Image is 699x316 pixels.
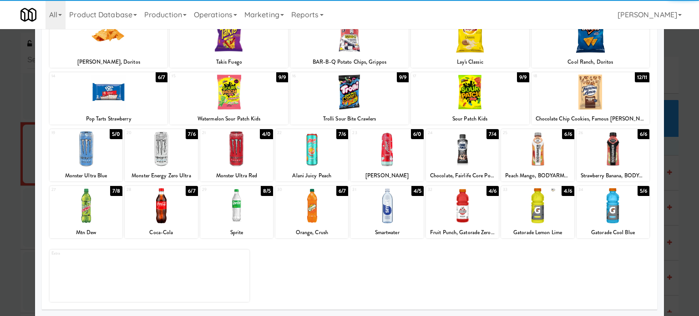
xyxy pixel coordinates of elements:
[336,186,348,196] div: 6/7
[125,186,198,238] div: 286/7Coca-Cola
[577,129,649,181] div: 266/6Strawberry Banana, BODYARMOR
[200,170,273,181] div: Monster Ultra Red
[427,170,497,181] div: Chocolate, Fairlife Core Power Elite
[577,170,649,181] div: Strawberry Banana, BODYARMOR
[172,72,229,80] div: 15
[125,129,198,181] div: 207/6Monster Energy Zero Ultra
[261,186,273,196] div: 8/5
[50,250,249,302] div: Extra
[426,170,499,181] div: Chocolate, Fairlife Core Power Elite
[427,227,497,238] div: Fruit Punch, Gatorade Zero Sugar
[290,113,409,125] div: Trolli Sour Bite Crawlers
[200,227,273,238] div: Sprite
[50,129,122,181] div: 195/0Monster Ultra Blue
[51,129,86,137] div: 19
[352,170,422,181] div: [PERSON_NAME]
[275,129,348,181] div: 227/6Alani Juicy Peach
[426,129,499,181] div: 247/4Chocolate, Fairlife Core Power Elite
[126,170,196,181] div: Monster Energy Zero Ultra
[290,15,409,68] div: 117/7BAR-B-Q Potato Chips, Grippos
[110,186,122,196] div: 7/8
[352,186,387,194] div: 31
[290,56,409,68] div: BAR-B-Q Potato Chips, Grippos
[411,186,424,196] div: 4/5
[50,227,122,238] div: Mtn Dew
[125,227,198,238] div: Coca-Cola
[51,113,167,125] div: Pop Tarts Strawberry
[428,186,462,194] div: 32
[290,72,409,125] div: 169/9Trolli Sour Bite Crawlers
[336,129,348,139] div: 7/6
[51,170,121,181] div: Monster Ultra Blue
[397,72,409,82] div: 9/9
[276,72,288,82] div: 9/9
[200,129,273,181] div: 214/0Monster Ultra Red
[426,186,499,238] div: 324/6Fruit Punch, Gatorade Zero Sugar
[532,113,650,125] div: Chocolate Chip Cookies, Famous [PERSON_NAME]
[411,113,529,125] div: Sour Patch Kids
[635,72,650,82] div: 12/11
[638,129,649,139] div: 6/6
[533,72,591,80] div: 18
[275,227,348,238] div: Orange, Crush
[350,170,423,181] div: [PERSON_NAME]
[275,170,348,181] div: Alani Juicy Peach
[171,113,287,125] div: Watermelon Sour Patch Kids
[202,129,237,137] div: 21
[277,170,347,181] div: Alani Juicy Peach
[50,72,168,125] div: 146/7Pop Tarts Strawberry
[638,186,649,196] div: 5/6
[51,72,109,80] div: 14
[110,129,122,139] div: 5/0
[532,72,650,125] div: 1812/11Chocolate Chip Cookies, Famous [PERSON_NAME]
[202,170,272,181] div: Monster Ultra Red
[292,113,407,125] div: Trolli Sour Bite Crawlers
[50,56,168,68] div: [PERSON_NAME], Doritos
[577,186,649,238] div: 345/6Gatorade Cool Blue
[170,113,288,125] div: Watermelon Sour Patch Kids
[200,186,273,238] div: 298/5Sprite
[412,56,528,68] div: Lay's Classic
[503,129,537,137] div: 25
[202,186,237,194] div: 29
[352,227,422,238] div: Smartwater
[51,250,150,257] div: Extra
[578,129,613,137] div: 26
[532,56,650,68] div: Cool Ranch, Doritos
[533,113,648,125] div: Chocolate Chip Cookies, Famous [PERSON_NAME]
[501,227,574,238] div: Gatorade Lemon Lime
[352,129,387,137] div: 23
[127,186,161,194] div: 28
[277,129,312,137] div: 22
[578,170,648,181] div: Strawberry Banana, BODYARMOR
[533,56,648,68] div: Cool Ranch, Doritos
[486,186,499,196] div: 4/6
[186,186,198,196] div: 6/7
[202,227,272,238] div: Sprite
[412,113,528,125] div: Sour Patch Kids
[502,170,572,181] div: Peach Mango, BODYARMOR LYTE
[578,186,613,194] div: 34
[277,186,312,194] div: 30
[170,56,288,68] div: Takis Fuego
[578,227,648,238] div: Gatorade Cool Blue
[292,72,349,80] div: 16
[411,56,529,68] div: Lay's Classic
[411,72,529,125] div: 179/9Sour Patch Kids
[411,15,529,68] div: 126/7Lay's Classic
[125,170,198,181] div: Monster Energy Zero Ultra
[51,186,86,194] div: 27
[50,113,168,125] div: Pop Tarts Strawberry
[170,15,288,68] div: 106/6Takis Fuego
[577,227,649,238] div: Gatorade Cool Blue
[350,129,423,181] div: 236/0[PERSON_NAME]
[275,186,348,238] div: 306/7Orange, Crush
[411,129,424,139] div: 6/0
[292,56,407,68] div: BAR-B-Q Potato Chips, Grippos
[126,227,196,238] div: Coca-Cola
[171,56,287,68] div: Takis Fuego
[51,56,167,68] div: [PERSON_NAME], Doritos
[486,129,499,139] div: 7/4
[156,72,167,82] div: 6/7
[50,170,122,181] div: Monster Ultra Blue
